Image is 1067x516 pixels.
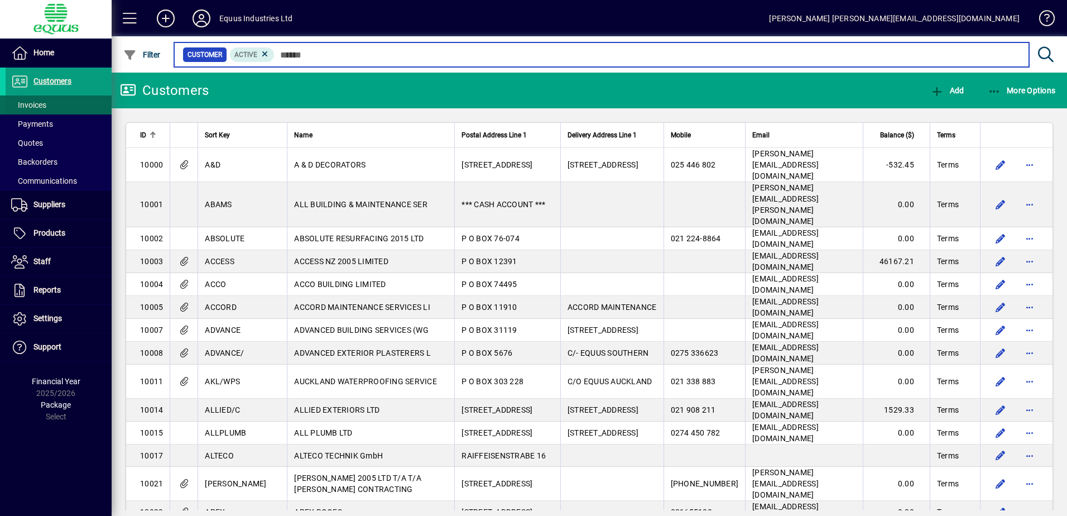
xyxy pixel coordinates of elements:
button: Edit [992,230,1010,247]
span: [STREET_ADDRESS] [462,428,532,437]
span: Customer [188,49,222,60]
span: Terms [937,302,959,313]
span: 10000 [140,160,163,169]
a: Support [6,333,112,361]
button: More options [1021,252,1039,270]
span: Terms [937,256,959,267]
span: Suppliers [33,200,65,209]
button: More options [1021,447,1039,465]
a: Products [6,219,112,247]
span: Quotes [11,138,43,147]
span: Payments [11,120,53,128]
button: More options [1021,372,1039,390]
span: [STREET_ADDRESS] [462,405,532,414]
span: ABSOLUTE [205,234,244,243]
span: Sort Key [205,129,230,141]
button: Edit [992,298,1010,316]
span: P O BOX 76-074 [462,234,520,243]
span: 10015 [140,428,163,437]
span: Terms [937,478,959,489]
span: ACCORD MAINTENANCE SERVICES LI [294,303,430,312]
span: Terms [937,324,959,336]
span: Financial Year [32,377,80,386]
span: ABAMS [205,200,232,209]
span: Delivery Address Line 1 [568,129,637,141]
span: ACCORD [205,303,237,312]
button: More options [1021,230,1039,247]
span: Products [33,228,65,237]
button: Add [927,80,967,101]
div: Equus Industries Ltd [219,9,293,27]
span: 10021 [140,479,163,488]
span: [PERSON_NAME][EMAIL_ADDRESS][DOMAIN_NAME] [752,149,819,180]
span: ABSOLUTE RESURFACING 2015 LTD [294,234,424,243]
span: ALLPLUMB [205,428,246,437]
button: More Options [985,80,1059,101]
span: ACCO [205,280,226,289]
span: [PERSON_NAME][EMAIL_ADDRESS][PERSON_NAME][DOMAIN_NAME] [752,183,819,226]
span: 025 446 802 [671,160,716,169]
span: Filter [123,50,161,59]
span: [EMAIL_ADDRESS][DOMAIN_NAME] [752,320,819,340]
a: Payments [6,114,112,133]
span: Terms [937,404,959,415]
span: 021 224-8864 [671,234,721,243]
span: ACCO BUILDING LIMITED [294,280,386,289]
span: [PERSON_NAME][EMAIL_ADDRESS][DOMAIN_NAME] [752,366,819,397]
button: Edit [992,372,1010,390]
td: 0.00 [863,422,930,445]
div: Email [752,129,856,141]
span: AUCKLAND WATERPROOFING SERVICE [294,377,437,386]
span: Reports [33,285,61,294]
span: [STREET_ADDRESS] [568,160,638,169]
span: [STREET_ADDRESS] [568,326,638,335]
span: ALL PLUMB LTD [294,428,352,437]
td: 1529.33 [863,399,930,422]
span: ALLIED EXTERIORS LTD [294,405,379,414]
span: C/O EQUUS AUCKLAND [568,377,652,386]
button: More options [1021,321,1039,339]
span: Active [234,51,257,59]
button: Edit [992,275,1010,293]
span: P O BOX 31119 [462,326,517,335]
a: Home [6,39,112,67]
a: Suppliers [6,191,112,219]
span: ADVANCED BUILDING SERVICES (WG [294,326,429,335]
div: Mobile [671,129,739,141]
span: Home [33,48,54,57]
td: 0.00 [863,273,930,296]
span: Terms [937,129,955,141]
button: Edit [992,156,1010,174]
span: ALL BUILDING & MAINTENANCE SER [294,200,427,209]
td: 0.00 [863,296,930,319]
span: Invoices [11,101,46,109]
span: P O BOX 5676 [462,348,512,357]
span: ALTECO TECHNIK GmbH [294,451,383,460]
span: Balance ($) [880,129,914,141]
span: Terms [937,199,959,210]
span: 021 908 211 [671,405,716,414]
span: 10004 [140,280,163,289]
span: More Options [988,86,1056,95]
span: 10002 [140,234,163,243]
span: 10011 [140,377,163,386]
td: 0.00 [863,467,930,501]
td: 0.00 [863,182,930,227]
button: Edit [992,252,1010,270]
button: Edit [992,321,1010,339]
span: Support [33,342,61,351]
td: 0.00 [863,342,930,365]
button: Edit [992,447,1010,465]
button: Filter [121,45,164,65]
button: More options [1021,275,1039,293]
div: Name [294,129,448,141]
span: P O BOX 11910 [462,303,517,312]
span: [EMAIL_ADDRESS][DOMAIN_NAME] [752,343,819,363]
span: 0275 336623 [671,348,719,357]
span: Email [752,129,770,141]
a: Knowledge Base [1031,2,1053,39]
span: [STREET_ADDRESS] [568,405,638,414]
button: More options [1021,195,1039,213]
span: [EMAIL_ADDRESS][DOMAIN_NAME] [752,297,819,317]
span: Name [294,129,313,141]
